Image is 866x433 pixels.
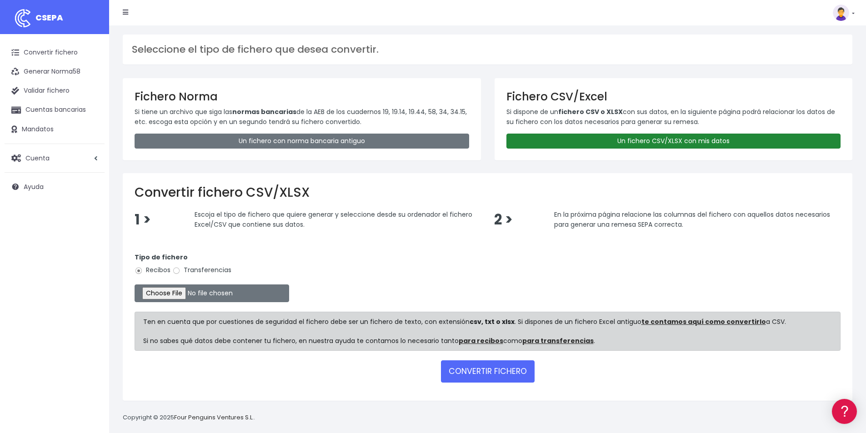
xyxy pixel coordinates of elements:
a: Videotutoriales [9,143,173,157]
a: Generar Norma58 [5,62,105,81]
a: POWERED BY ENCHANT [125,262,175,270]
a: Información general [9,77,173,91]
img: logo [11,7,34,30]
a: Formatos [9,115,173,129]
h3: Fichero CSV/Excel [506,90,841,103]
span: Escoja el tipo de fichero que quiere generar y seleccione desde su ordenador el fichero Excel/CSV... [195,210,472,229]
strong: fichero CSV o XLSX [558,107,623,116]
a: Convertir fichero [5,43,105,62]
label: Recibos [135,265,170,275]
strong: Tipo de fichero [135,253,188,262]
a: Problemas habituales [9,129,173,143]
a: para transferencias [522,336,594,345]
a: Un fichero con norma bancaria antiguo [135,134,469,149]
strong: csv, txt o xlsx [470,317,515,326]
p: Si dispone de un con sus datos, en la siguiente página podrá relacionar los datos de su fichero c... [506,107,841,127]
span: En la próxima página relacione las columnas del fichero con aquellos datos necesarios para genera... [554,210,830,229]
a: General [9,195,173,209]
div: Información general [9,63,173,72]
a: para recibos [459,336,503,345]
span: 2 > [494,210,513,229]
h3: Seleccione el tipo de fichero que desea convertir. [132,44,843,55]
button: Contáctanos [9,243,173,259]
a: Un fichero CSV/XLSX con mis datos [506,134,841,149]
span: CSEPA [35,12,63,23]
p: Si tiene un archivo que siga las de la AEB de los cuadernos 19, 19.14, 19.44, 58, 34, 34.15, etc.... [135,107,469,127]
a: Validar fichero [5,81,105,100]
p: Copyright © 2025 . [123,413,255,423]
h3: Fichero Norma [135,90,469,103]
h2: Convertir fichero CSV/XLSX [135,185,841,200]
a: te contamos aquí como convertirlo [641,317,766,326]
div: Programadores [9,218,173,227]
span: Cuenta [25,153,50,162]
a: API [9,232,173,246]
img: profile [833,5,849,21]
a: Ayuda [5,177,105,196]
a: Cuenta [5,149,105,168]
strong: normas bancarias [232,107,296,116]
div: Ten en cuenta que por cuestiones de seguridad el fichero debe ser un fichero de texto, con extens... [135,312,841,351]
a: Cuentas bancarias [5,100,105,119]
a: Four Penguins Ventures S.L. [174,413,254,422]
label: Transferencias [172,265,231,275]
span: Ayuda [24,182,44,191]
div: Convertir ficheros [9,100,173,109]
a: Mandatos [5,120,105,139]
a: Perfiles de empresas [9,157,173,171]
span: 1 > [135,210,151,229]
button: CONVERTIR FICHERO [441,360,535,382]
div: Facturación [9,180,173,189]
